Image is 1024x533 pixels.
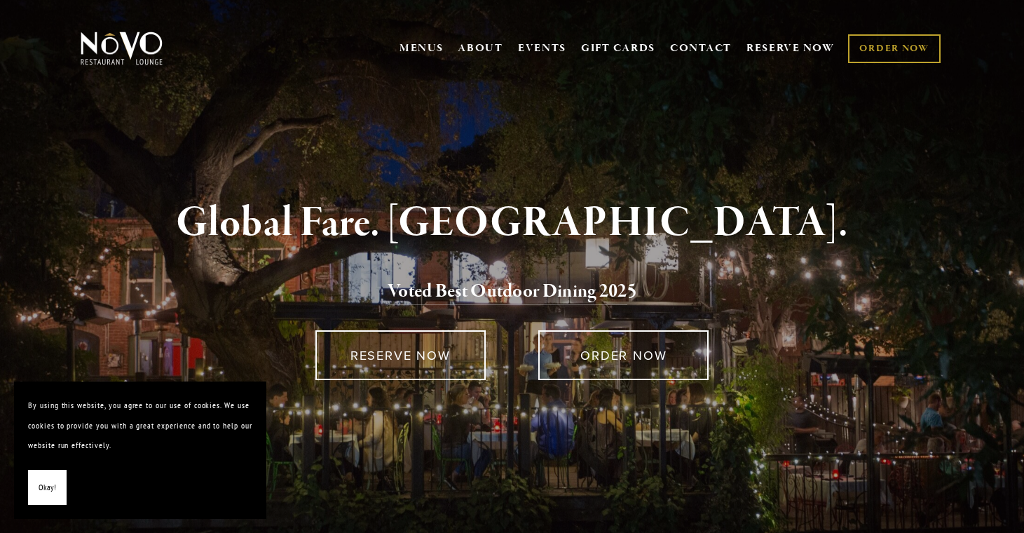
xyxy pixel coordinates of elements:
img: Novo Restaurant &amp; Lounge [78,31,165,66]
section: Cookie banner [14,382,266,519]
strong: Global Fare. [GEOGRAPHIC_DATA]. [176,196,848,250]
a: ORDER NOW [538,330,709,380]
a: MENUS [400,41,444,55]
h2: 5 [104,277,921,306]
a: CONTACT [670,35,732,62]
a: GIFT CARDS [581,35,655,62]
a: ABOUT [458,41,503,55]
p: By using this website, you agree to our use of cookies. We use cookies to provide you with a grea... [28,396,252,456]
a: RESERVE NOW [746,35,835,62]
button: Okay! [28,470,67,506]
a: EVENTS [518,41,566,55]
a: Voted Best Outdoor Dining 202 [388,279,627,306]
a: ORDER NOW [848,34,940,63]
span: Okay! [39,478,56,498]
a: RESERVE NOW [315,330,486,380]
